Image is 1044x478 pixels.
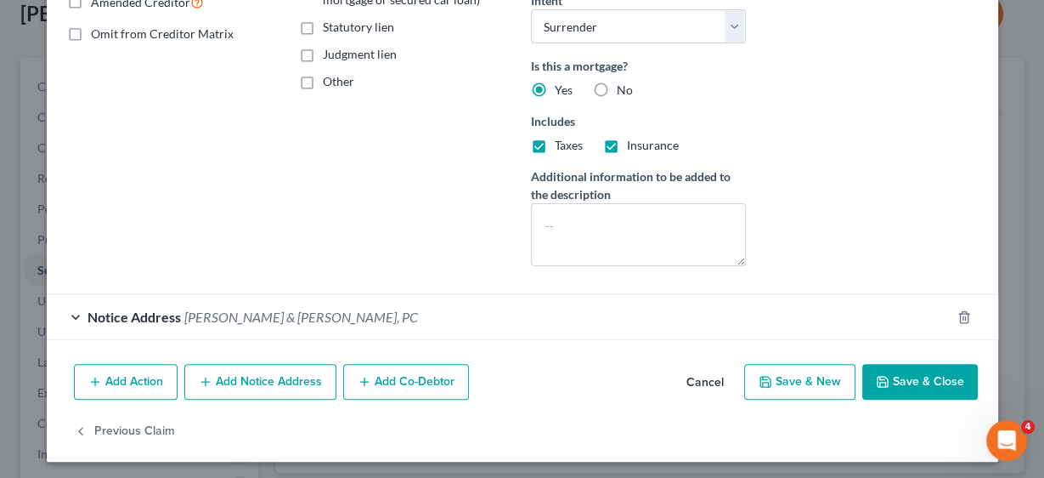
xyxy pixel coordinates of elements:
iframe: Intercom live chat [986,420,1027,461]
span: Notice Address [87,309,181,325]
button: Add Notice Address [184,364,336,400]
button: Cancel [673,366,737,400]
span: Statutory lien [323,20,394,34]
button: Add Action [74,364,178,400]
label: Is this a mortgage? [531,57,746,75]
span: No [617,83,633,97]
button: Previous Claim [74,413,175,449]
label: Additional information to be added to the description [531,168,746,203]
span: Judgment lien [323,47,397,61]
button: Save & New [744,364,855,400]
button: Save & Close [862,364,978,400]
label: Includes [531,112,746,130]
span: [PERSON_NAME] & [PERSON_NAME], PC [184,309,418,325]
button: Add Co-Debtor [343,364,469,400]
span: Omit from Creditor Matrix [91,26,234,41]
span: Yes [555,83,573,97]
span: Taxes [555,138,583,152]
span: Insurance [627,138,679,152]
span: 4 [1021,420,1035,434]
span: Other [323,74,354,88]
